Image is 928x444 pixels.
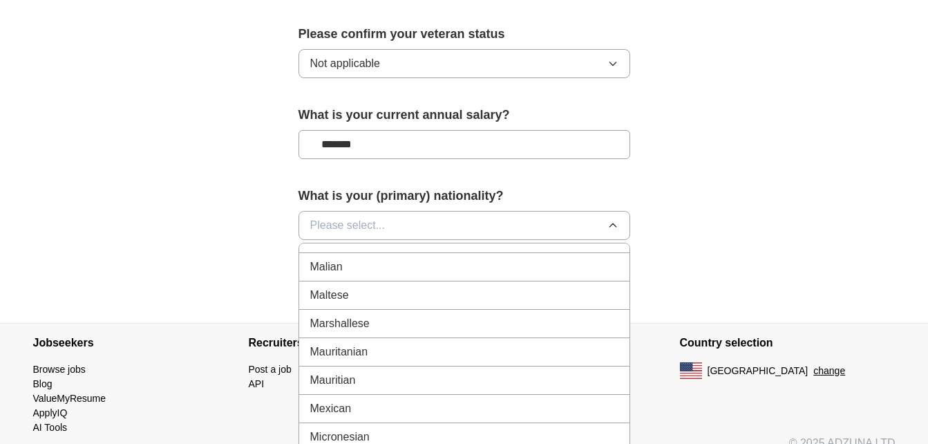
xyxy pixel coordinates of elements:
span: Mauritian [310,372,356,389]
span: Maltese [310,287,349,304]
a: Browse jobs [33,364,86,375]
span: Mexican [310,400,352,417]
span: Not applicable [310,55,380,72]
h4: Country selection [680,324,896,362]
button: change [813,364,845,378]
label: Please confirm your veteran status [299,25,630,44]
a: ApplyIQ [33,407,68,418]
img: US flag [680,362,702,379]
a: API [249,378,265,389]
a: ValueMyResume [33,393,106,404]
a: AI Tools [33,422,68,433]
span: Mauritanian [310,344,368,360]
button: Not applicable [299,49,630,78]
span: Please select... [310,217,386,234]
a: Blog [33,378,53,389]
button: Please select... [299,211,630,240]
span: [GEOGRAPHIC_DATA] [708,364,808,378]
span: Malian [310,259,343,275]
a: Post a job [249,364,292,375]
label: What is your (primary) nationality? [299,187,630,205]
span: Marshallese [310,315,370,332]
label: What is your current annual salary? [299,106,630,124]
